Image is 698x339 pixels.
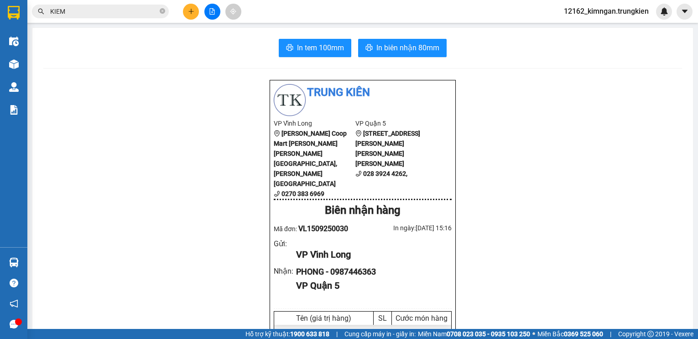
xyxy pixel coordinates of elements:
span: In tem 100mm [297,42,344,53]
span: 12162_kimngan.trungkien [557,5,656,17]
span: printer [365,44,373,53]
div: Tên (giá trị hàng) [276,314,371,323]
strong: 0708 023 035 - 0935 103 250 [447,330,530,338]
span: search [38,8,44,15]
strong: 1900 633 818 [290,330,329,338]
button: plus [183,4,199,20]
span: close-circle [160,7,165,16]
span: plus [188,8,194,15]
b: [STREET_ADDRESS][PERSON_NAME][PERSON_NAME][PERSON_NAME] [355,130,420,167]
span: environment [274,130,280,137]
div: Mã đơn: [274,223,363,234]
span: close-circle [160,8,165,14]
b: 0270 383 6969 [281,190,324,197]
img: logo-vxr [8,6,20,20]
span: phone [274,191,280,197]
li: Trung Kiên [274,84,452,101]
span: question-circle [10,279,18,287]
span: In biên nhận 80mm [376,42,439,53]
span: notification [10,299,18,308]
span: environment [355,130,362,137]
span: file-add [209,8,215,15]
button: caret-down [677,4,693,20]
div: Biên nhận hàng [274,202,452,219]
span: aim [230,8,236,15]
span: | [336,329,338,339]
img: warehouse-icon [9,37,19,46]
div: SL [376,314,389,323]
button: file-add [204,4,220,20]
img: warehouse-icon [9,258,19,267]
li: VP Quận 5 [355,118,437,128]
div: Cước món hàng [394,314,449,323]
span: Cung cấp máy in - giấy in: [344,329,416,339]
div: VP Vĩnh Long [296,248,444,262]
b: [PERSON_NAME] Coop Mart [PERSON_NAME] [PERSON_NAME][GEOGRAPHIC_DATA], [PERSON_NAME][GEOGRAPHIC_DATA] [274,130,347,187]
span: message [10,320,18,328]
span: Hỗ trợ kỹ thuật: [245,329,329,339]
span: Miền Nam [418,329,530,339]
div: PHONG - 0987446363 [296,265,444,278]
li: VP Vĩnh Long [274,118,355,128]
img: logo.jpg [274,84,306,116]
span: copyright [647,331,654,337]
img: icon-new-feature [660,7,668,16]
button: printerIn biên nhận 80mm [358,39,447,57]
strong: 0369 525 060 [564,330,603,338]
div: Gửi : [274,238,296,249]
span: caret-down [681,7,689,16]
b: 028 3924 4262, [363,170,407,177]
div: Nhận : [274,265,296,277]
span: ⚪️ [532,332,535,336]
span: VL1509250030 [298,224,348,233]
button: aim [225,4,241,20]
span: phone [355,170,362,177]
div: VP Quận 5 [296,279,444,293]
img: warehouse-icon [9,59,19,69]
span: | [610,329,611,339]
img: solution-icon [9,105,19,115]
img: warehouse-icon [9,82,19,92]
button: printerIn tem 100mm [279,39,351,57]
input: Tìm tên, số ĐT hoặc mã đơn [50,6,158,16]
div: In ngày: [DATE] 15:16 [363,223,452,233]
span: printer [286,44,293,53]
span: Miền Bắc [537,329,603,339]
